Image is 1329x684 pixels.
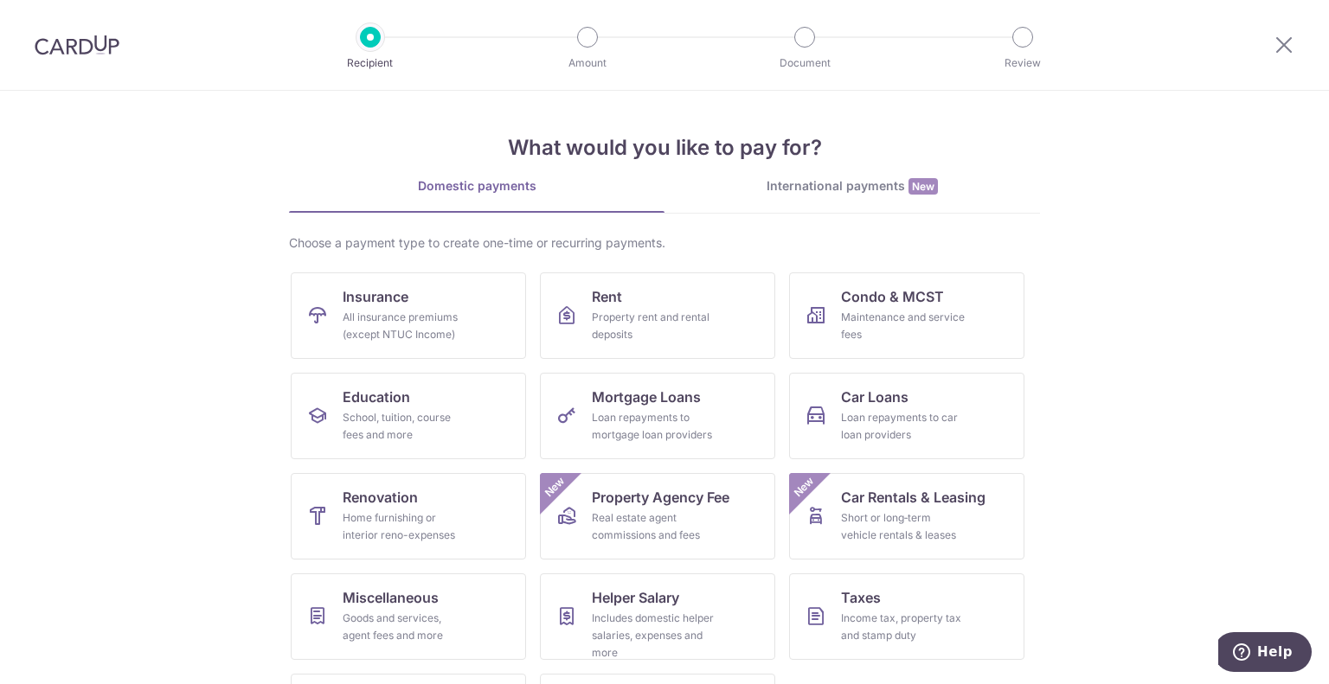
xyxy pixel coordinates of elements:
[592,487,729,508] span: Property Agency Fee
[790,473,819,502] span: New
[789,373,1024,459] a: Car LoansLoan repayments to car loan providers
[592,286,622,307] span: Rent
[541,473,569,502] span: New
[306,54,434,72] p: Recipient
[291,573,526,660] a: MiscellaneousGoods and services, agent fees and more
[592,387,701,407] span: Mortgage Loans
[841,409,966,444] div: Loan repayments to car loan providers
[343,487,418,508] span: Renovation
[592,610,716,662] div: Includes domestic helper salaries, expenses and more
[741,54,869,72] p: Document
[841,387,908,407] span: Car Loans
[841,610,966,644] div: Income tax, property tax and stamp duty
[343,610,467,644] div: Goods and services, agent fees and more
[592,409,716,444] div: Loan repayments to mortgage loan providers
[959,54,1087,72] p: Review
[789,473,1024,559] a: Car Rentals & LeasingShort or long‑term vehicle rentals & leasesNew
[343,409,467,444] div: School, tuition, course fees and more
[343,387,410,407] span: Education
[523,54,652,72] p: Amount
[540,272,775,359] a: RentProperty rent and rental deposits
[291,272,526,359] a: InsuranceAll insurance premiums (except NTUC Income)
[664,177,1040,195] div: International payments
[841,587,881,608] span: Taxes
[841,509,966,544] div: Short or long‑term vehicle rentals & leases
[908,178,938,195] span: New
[592,587,679,608] span: Helper Salary
[789,573,1024,660] a: TaxesIncome tax, property tax and stamp duty
[343,309,467,343] div: All insurance premiums (except NTUC Income)
[343,509,467,544] div: Home furnishing or interior reno-expenses
[592,509,716,544] div: Real estate agent commissions and fees
[540,373,775,459] a: Mortgage LoansLoan repayments to mortgage loan providers
[841,487,986,508] span: Car Rentals & Leasing
[592,309,716,343] div: Property rent and rental deposits
[841,286,944,307] span: Condo & MCST
[289,177,664,195] div: Domestic payments
[289,132,1040,163] h4: What would you like to pay for?
[1218,632,1312,675] iframe: Opens a widget where you can find more information
[540,573,775,660] a: Helper SalaryIncludes domestic helper salaries, expenses and more
[343,587,439,608] span: Miscellaneous
[343,286,408,307] span: Insurance
[291,473,526,559] a: RenovationHome furnishing or interior reno-expenses
[841,309,966,343] div: Maintenance and service fees
[789,272,1024,359] a: Condo & MCSTMaintenance and service fees
[291,373,526,459] a: EducationSchool, tuition, course fees and more
[35,35,119,55] img: CardUp
[540,473,775,559] a: Property Agency FeeReal estate agent commissions and feesNew
[289,234,1040,252] div: Choose a payment type to create one-time or recurring payments.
